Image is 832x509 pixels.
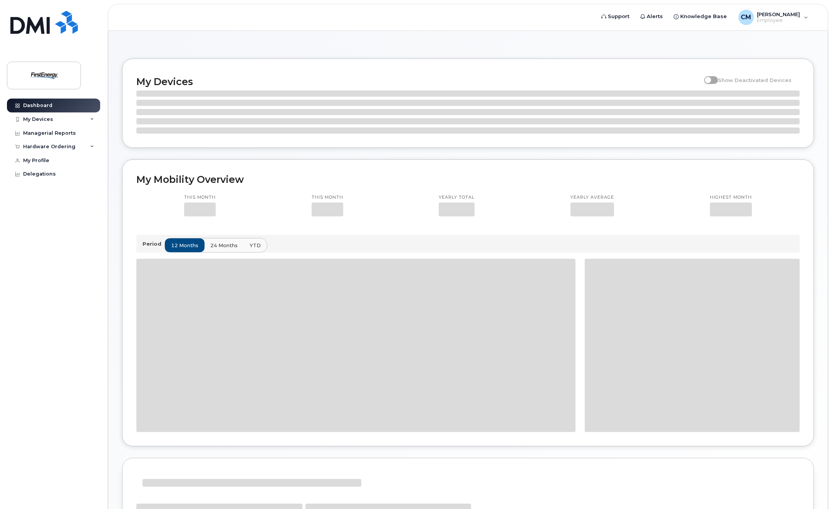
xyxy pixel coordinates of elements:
[439,194,475,201] p: Yearly total
[570,194,614,201] p: Yearly average
[136,174,800,185] h2: My Mobility Overview
[250,242,261,249] span: YTD
[143,240,164,248] p: Period
[718,77,792,83] span: Show Deactivated Devices
[210,242,238,249] span: 24 months
[136,76,700,87] h2: My Devices
[184,194,216,201] p: This month
[312,194,343,201] p: This month
[704,73,710,79] input: Show Deactivated Devices
[710,194,752,201] p: Highest month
